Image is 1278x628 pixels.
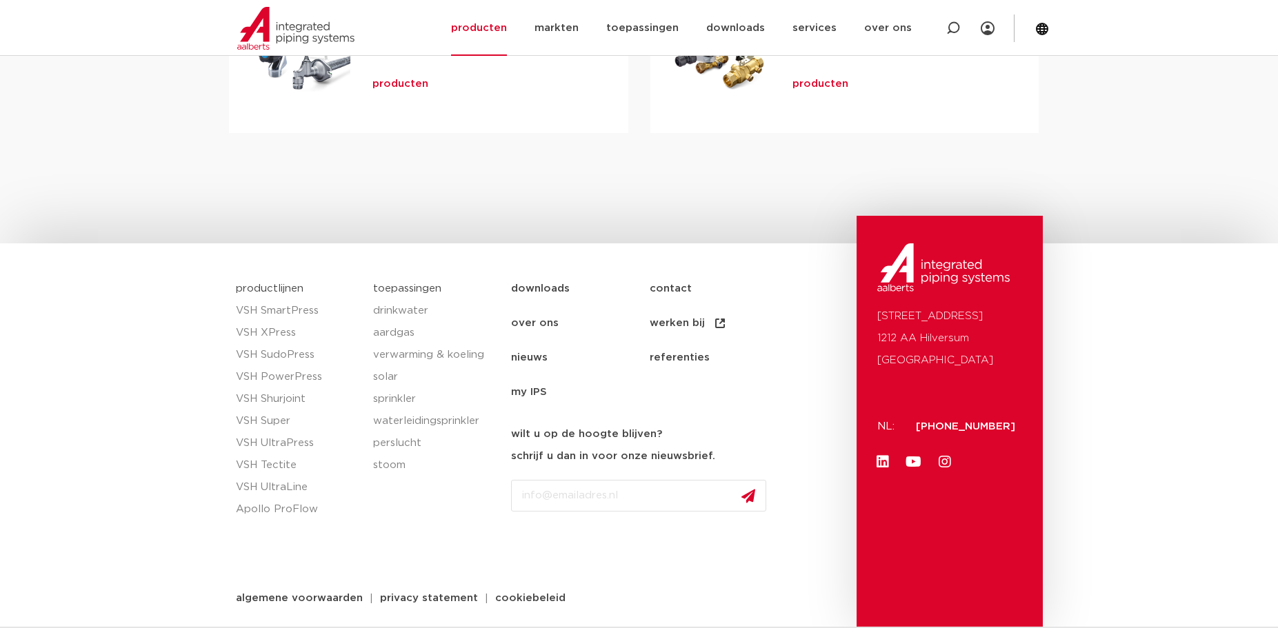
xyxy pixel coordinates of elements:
[373,410,497,432] a: waterleidingsprinkler
[650,306,788,341] a: werken bij
[511,341,650,375] a: nieuws
[373,388,497,410] a: sprinkler
[650,341,788,375] a: referenties
[380,593,478,603] span: privacy statement
[236,388,360,410] a: VSH Shurjoint
[373,366,497,388] a: solar
[485,593,576,603] a: cookiebeleid
[373,322,497,344] a: aardgas
[373,432,497,454] a: perslucht
[511,306,650,341] a: over ons
[792,77,848,91] a: producten
[650,272,788,306] a: contact
[370,593,488,603] a: privacy statement
[511,272,650,306] a: downloads
[236,322,360,344] a: VSH XPress
[236,498,360,520] a: Apollo ProFlow
[236,432,360,454] a: VSH UltraPress
[373,300,497,322] a: drinkwater
[236,366,360,388] a: VSH PowerPress
[511,451,715,461] strong: schrijf u dan in voor onze nieuwsbrief.
[373,454,497,476] a: stoom
[236,344,360,366] a: VSH SudoPress
[511,272,850,409] nav: Menu
[916,421,1015,432] a: [PHONE_NUMBER]
[236,300,360,322] a: VSH SmartPress
[877,305,1022,372] p: [STREET_ADDRESS] 1212 AA Hilversum [GEOGRAPHIC_DATA]
[236,283,303,294] a: productlijnen
[511,523,721,576] iframe: reCAPTCHA
[226,593,373,603] a: algemene voorwaarden
[372,77,428,91] a: producten
[877,416,899,438] p: NL:
[236,410,360,432] a: VSH Super
[511,375,650,409] a: my IPS
[741,489,755,503] img: send.svg
[236,476,360,498] a: VSH UltraLine
[236,593,363,603] span: algemene voorwaarden
[495,593,566,603] span: cookiebeleid
[373,283,441,294] a: toepassingen
[511,429,662,439] strong: wilt u op de hoogte blijven?
[511,480,766,511] input: info@emailadres.nl
[236,454,360,476] a: VSH Tectite
[373,344,497,366] a: verwarming & koeling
